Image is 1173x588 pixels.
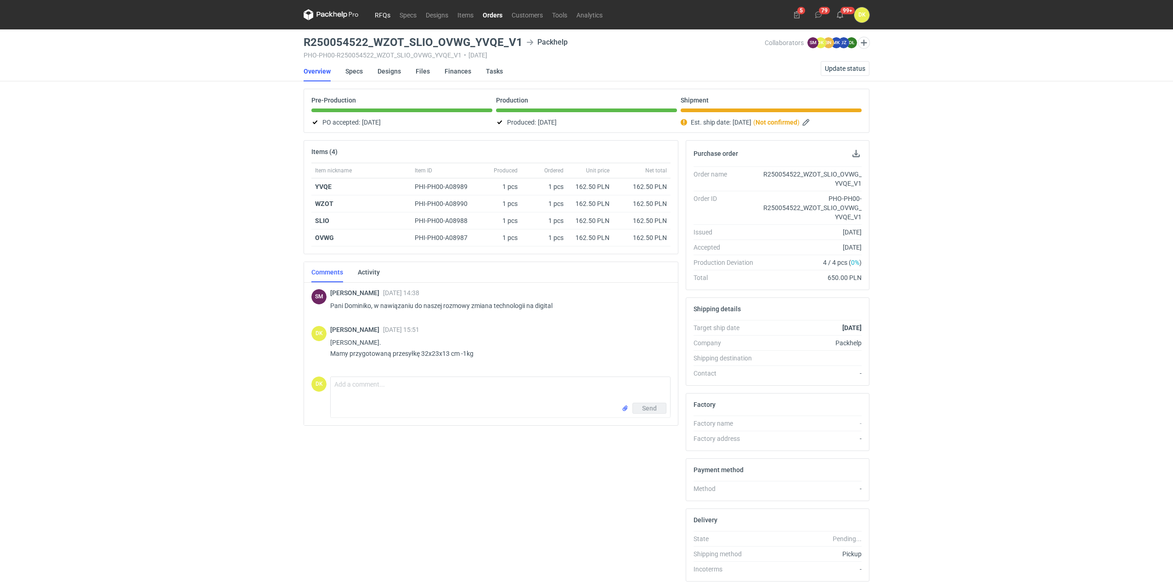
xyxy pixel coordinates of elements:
a: Activity [358,262,380,282]
a: Comments [311,262,343,282]
a: Analytics [572,9,607,20]
span: [PERSON_NAME] [330,289,383,297]
h2: Items (4) [311,148,338,155]
div: PHI-PH00-A08987 [415,233,476,242]
div: 162.50 PLN [617,182,667,191]
a: Tasks [486,61,503,81]
figcaption: DK [815,37,826,48]
figcaption: MK [831,37,842,48]
div: Packhelp [761,338,862,348]
span: Send [642,405,657,411]
div: 162.50 PLN [571,182,609,191]
div: PHO-PH00-R250054522_WZOT_SLIO_OVWG_YVQE_V1 [761,194,862,222]
div: 1 pcs [521,178,567,195]
a: RFQs [370,9,395,20]
h2: Payment method [694,466,744,474]
figcaption: DK [311,377,327,392]
div: Shipping destination [694,354,761,363]
div: Company [694,338,761,348]
div: R250054522_WZOT_SLIO_OVWG_YVQE_V1 [761,170,862,188]
div: 1 pcs [521,229,567,246]
svg: Packhelp Pro [304,9,359,20]
figcaption: SM [807,37,818,48]
h3: R250054522_WZOT_SLIO_OVWG_YVQE_V1 [304,37,523,48]
div: PHO-PH00-R250054522_WZOT_SLIO_OVWG_YVQE_V1 [DATE] [304,51,765,59]
span: [PERSON_NAME] [330,326,383,333]
div: 162.50 PLN [571,233,609,242]
div: 162.50 PLN [617,199,667,208]
div: Production Deviation [694,258,761,267]
div: [DATE] [761,243,862,252]
a: Orders [478,9,507,20]
p: Shipment [681,97,709,104]
p: [PERSON_NAME]. Mamy przygotowaną przesyłkę 32x23x13 cm -1kg [330,337,663,359]
div: Target ship date [694,323,761,332]
button: Send [632,403,666,414]
div: Packhelp [526,37,568,48]
strong: Not confirmed [756,119,797,126]
div: 162.50 PLN [617,233,667,242]
em: Pending... [833,535,862,542]
a: Overview [304,61,331,81]
span: [DATE] [538,117,557,128]
div: 162.50 PLN [617,216,667,225]
div: Accepted [694,243,761,252]
a: Designs [378,61,401,81]
div: [DATE] [761,228,862,237]
div: PHI-PH00-A08990 [415,199,476,208]
div: State [694,534,761,543]
div: 650.00 PLN [761,273,862,282]
span: 0% [851,259,859,266]
div: Order name [694,170,761,188]
a: Specs [395,9,421,20]
a: Tools [547,9,572,20]
span: Collaborators [765,39,804,46]
div: - [761,565,862,574]
strong: OVWG [315,234,334,241]
div: Issued [694,228,761,237]
div: 162.50 PLN [571,199,609,208]
span: Item ID [415,167,432,174]
div: Dominika Kaczyńska [311,326,327,341]
span: Item nickname [315,167,352,174]
span: • [464,51,466,59]
figcaption: BN [823,37,834,48]
div: Method [694,484,761,493]
a: Specs [345,61,363,81]
strong: YVQE [315,183,332,190]
p: Production [496,97,528,104]
figcaption: SM [311,289,327,304]
div: Contact [694,369,761,378]
div: PHI-PH00-A08988 [415,216,476,225]
div: Dominika Kaczyńska [854,7,869,23]
em: ) [797,119,800,126]
span: Ordered [544,167,564,174]
div: - [761,419,862,428]
span: 4 / 4 pcs ( ) [823,258,862,267]
h2: Shipping details [694,305,741,313]
div: Total [694,273,761,282]
div: Factory name [694,419,761,428]
p: Pani Dominiko, w nawiązaniu do naszej rozmowy zmiana technologii na digital [330,300,663,311]
div: 1 pcs [480,212,521,229]
a: Files [416,61,430,81]
div: Produced: [496,117,677,128]
div: Shipping method [694,549,761,559]
button: Edit estimated shipping date [801,117,812,128]
button: 79 [811,7,826,22]
figcaption: JZ [838,37,849,48]
p: Pre-Production [311,97,356,104]
button: 99+ [833,7,847,22]
div: PO accepted: [311,117,492,128]
button: 5 [790,7,804,22]
div: 1 pcs [521,212,567,229]
button: Download PO [851,148,862,159]
span: [DATE] [362,117,381,128]
div: Dominika Kaczyńska [311,377,327,392]
span: [DATE] 14:38 [383,289,419,297]
button: DK [854,7,869,23]
div: Est. ship date: [681,117,862,128]
em: ( [753,119,756,126]
div: 1 pcs [480,229,521,246]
